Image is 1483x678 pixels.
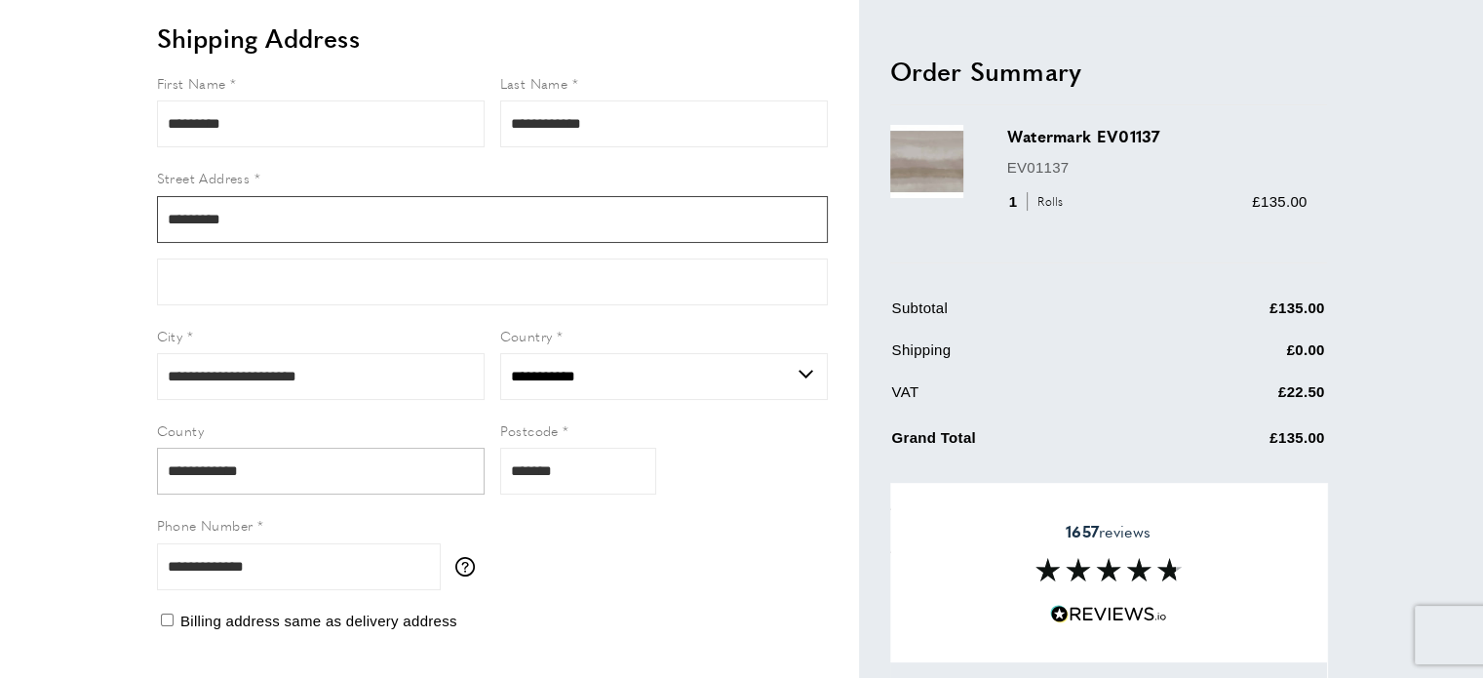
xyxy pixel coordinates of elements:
span: Last Name [500,73,568,93]
span: Country [500,326,553,345]
p: EV01137 [1007,155,1307,179]
td: £135.00 [1154,421,1325,463]
span: Street Address [157,168,251,187]
span: Rolls [1027,192,1069,211]
div: 1 [1007,189,1071,213]
td: Grand Total [892,421,1153,463]
button: More information [455,557,485,577]
span: £135.00 [1252,192,1307,209]
td: Shipping [892,338,1153,376]
img: Watermark EV01137 [890,125,963,198]
span: Postcode [500,420,559,440]
span: City [157,326,183,345]
img: Reviews section [1035,558,1182,581]
h2: Shipping Address [157,20,828,56]
h2: Order Summary [890,53,1327,88]
span: Phone Number [157,515,254,535]
span: County [157,420,204,440]
strong: 1657 [1066,520,1099,542]
td: Subtotal [892,296,1153,334]
span: First Name [157,73,226,93]
img: Reviews.io 5 stars [1050,605,1167,623]
td: £135.00 [1154,296,1325,334]
span: reviews [1066,522,1151,541]
td: £22.50 [1154,379,1325,418]
span: Billing address same as delivery address [180,613,457,629]
input: Billing address same as delivery address [161,614,174,626]
h3: Watermark EV01137 [1007,125,1307,147]
td: VAT [892,379,1153,418]
td: £0.00 [1154,338,1325,376]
